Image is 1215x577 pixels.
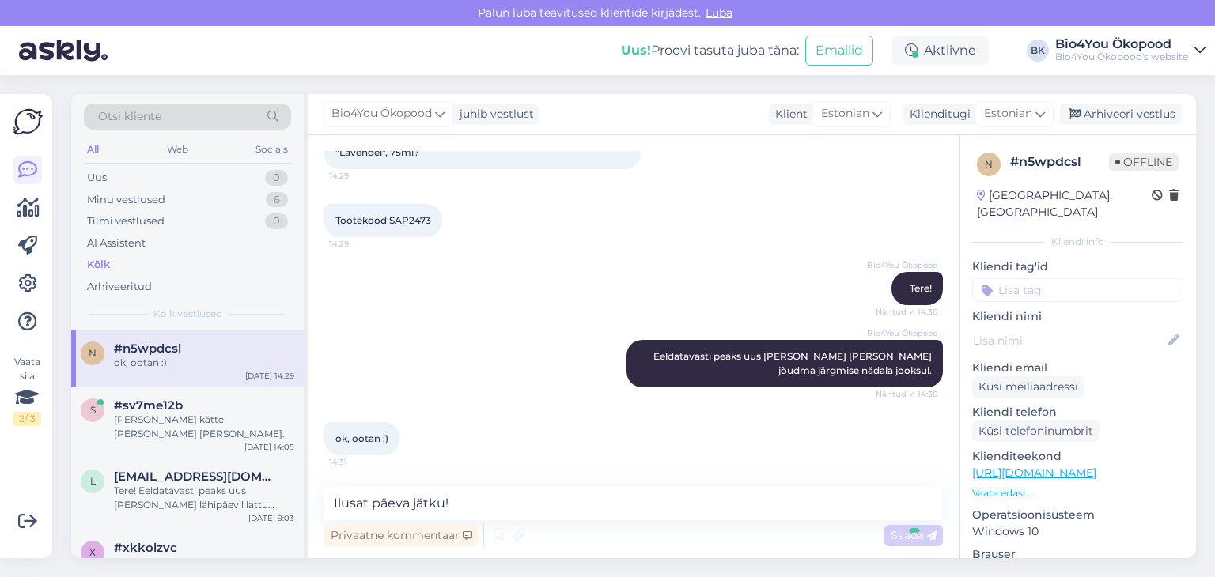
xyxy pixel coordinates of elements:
div: All [84,139,102,160]
div: Bio4You Ökopood [1055,38,1188,51]
div: Proovi tasuta juba täna: [621,41,799,60]
b: Uus! [621,43,651,58]
div: Arhiveeritud [87,279,152,295]
span: Tere! [910,282,932,294]
span: Nähtud ✓ 14:30 [876,306,938,318]
p: Windows 10 [972,523,1183,540]
span: Luba [701,6,737,20]
div: Minu vestlused [87,192,165,208]
p: Kliendi nimi [972,308,1183,325]
div: 6 [266,192,288,208]
span: s [90,404,96,416]
div: Web [164,139,191,160]
button: Emailid [805,36,873,66]
div: [PERSON_NAME] kätte [PERSON_NAME] [PERSON_NAME]. [114,413,294,441]
p: Kliendi email [972,360,1183,376]
span: Tootekood SAP2473 [335,214,431,226]
span: n [985,158,993,170]
div: ok, ootan :) [114,356,294,370]
span: Bio4You Ökopood [331,105,432,123]
div: juhib vestlust [453,106,534,123]
span: Estonian [984,105,1032,123]
span: Offline [1109,153,1179,171]
div: Kliendi info [972,235,1183,249]
span: Estonian [821,105,869,123]
input: Lisa tag [972,278,1183,302]
div: Kõik [87,257,110,273]
span: ok, ootan :) [335,432,388,444]
span: #xkkolzvc [114,541,177,555]
span: Nähtud ✓ 14:30 [876,388,938,400]
div: Vaata siia [13,355,41,426]
div: Küsi meiliaadressi [972,376,1084,398]
div: [DATE] 14:29 [245,370,294,382]
p: Operatsioonisüsteem [972,507,1183,523]
p: Kliendi telefon [972,404,1183,420]
span: n [89,347,97,359]
a: Bio4You ÖkopoodBio4You Ökopood's website [1055,38,1206,63]
div: 0 [265,170,288,186]
span: Otsi kliente [98,108,161,125]
div: Klient [769,106,808,123]
div: BK [1027,40,1049,62]
p: Klienditeekond [972,448,1183,465]
span: #n5wpdcsl [114,341,181,356]
span: 14:29 [329,238,388,250]
div: Socials [252,139,291,160]
span: Bio4You Ökopood [867,327,938,339]
span: #sv7me12b [114,398,183,413]
span: x [89,546,96,558]
span: Eeldatavasti peaks uus [PERSON_NAME] [PERSON_NAME] jõudma järgmise nädala jooksul. [653,350,934,376]
div: Aktiivne [892,36,989,65]
input: Lisa nimi [973,332,1165,349]
div: Arhiveeri vestlus [1060,104,1182,125]
div: Küsi telefoninumbrit [972,420,1100,442]
div: Bio4You Ökopood's website [1055,51,1188,63]
img: Askly Logo [13,107,43,137]
div: Tiimi vestlused [87,213,165,229]
p: Vaata edasi ... [972,486,1183,500]
div: Uus [87,170,107,186]
span: leelonaaber@gmail.com [114,470,278,484]
span: Kõik vestlused [153,307,222,321]
div: 2 / 3 [13,412,41,426]
span: Bio4You Ökopood [867,259,938,271]
p: Brauser [972,546,1183,563]
span: l [90,475,96,487]
div: [DATE] 9:03 [248,512,294,524]
p: Kliendi tag'id [972,258,1183,275]
div: 0 [265,213,288,229]
div: Klienditugi [903,106,971,123]
div: AI Assistent [87,236,146,251]
div: [GEOGRAPHIC_DATA], [GEOGRAPHIC_DATA] [977,187,1152,221]
span: 14:29 [329,170,388,182]
a: [URL][DOMAIN_NAME] [972,466,1096,480]
div: [DATE] 14:05 [244,441,294,453]
div: Ja millise errori leht annab? [114,555,294,569]
span: 14:31 [329,456,388,468]
div: Tere! Eeldatavasti peaks uus [PERSON_NAME] lähipäevil lattu saabuma. Kas seda toodet [PERSON_NAME... [114,484,294,512]
div: # n5wpdcsl [1010,153,1109,172]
